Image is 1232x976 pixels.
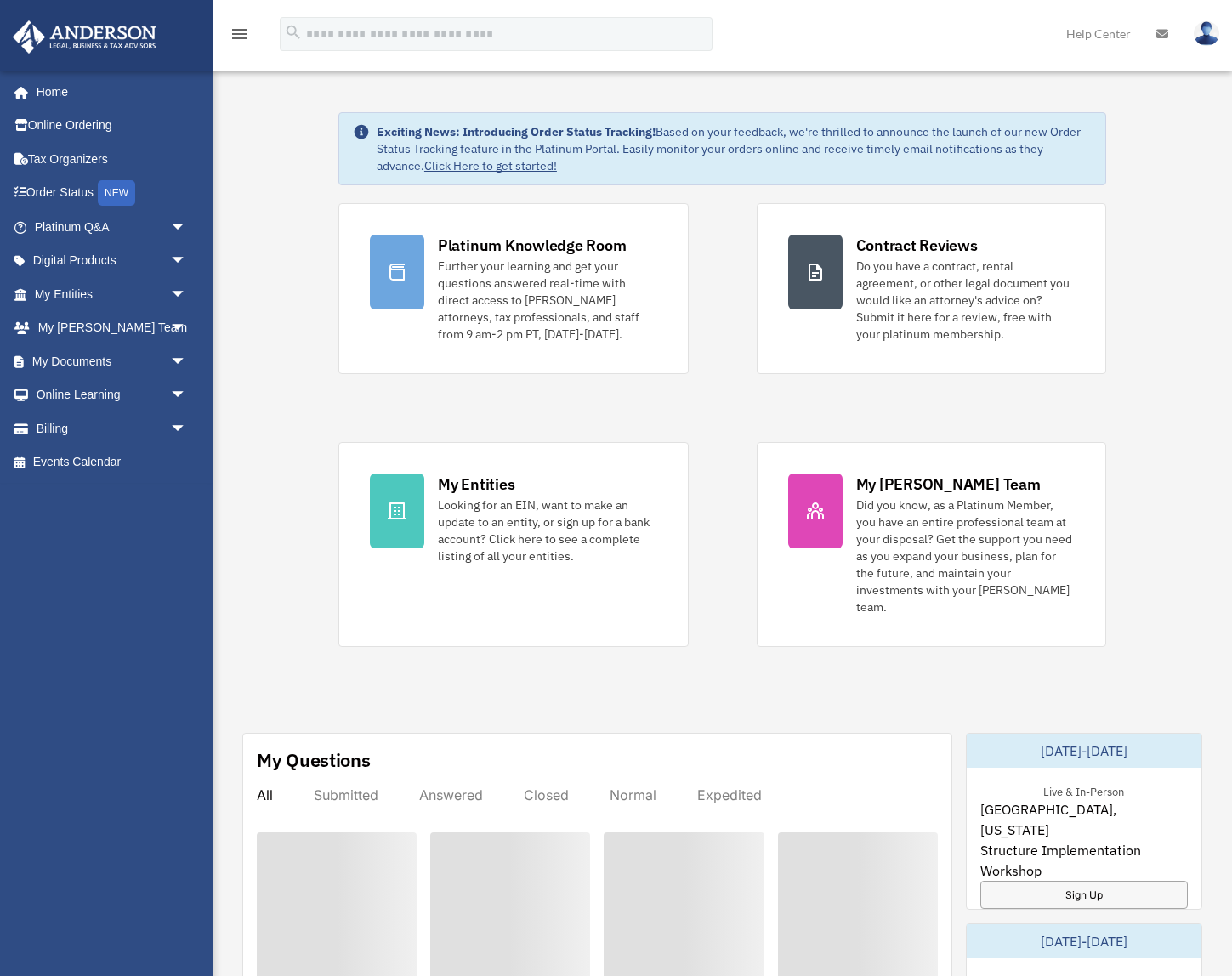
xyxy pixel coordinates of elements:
a: Billingarrow_drop_down [12,411,213,445]
a: My Documentsarrow_drop_down [12,344,213,378]
img: Anderson Advisors Platinum Portal [8,20,162,54]
a: Platinum Knowledge Room Further your learning and get your questions answered real-time with dire... [338,203,689,374]
a: Click Here to get started! [424,158,557,173]
a: My [PERSON_NAME] Team Did you know, as a Platinum Member, you have an entire professional team at... [757,442,1107,647]
a: Online Ordering [12,109,213,143]
i: search [284,23,303,42]
a: Digital Productsarrow_drop_down [12,244,213,278]
span: arrow_drop_down [170,411,204,446]
span: arrow_drop_down [170,277,204,312]
a: Online Learningarrow_drop_down [12,378,213,412]
div: Based on your feedback, we're thrilled to announce the launch of our new Order Status Tracking fe... [377,123,1092,174]
span: arrow_drop_down [170,210,204,245]
a: My Entitiesarrow_drop_down [12,277,213,311]
i: menu [230,24,250,44]
a: Platinum Q&Aarrow_drop_down [12,210,213,244]
div: My Questions [257,747,371,773]
div: Contract Reviews [856,235,978,256]
div: Answered [419,786,483,803]
div: Live & In-Person [1030,781,1138,799]
div: Further your learning and get your questions answered real-time with direct access to [PERSON_NAM... [438,258,657,343]
span: arrow_drop_down [170,378,204,413]
div: All [257,786,273,803]
a: My Entities Looking for an EIN, want to make an update to an entity, or sign up for a bank accoun... [338,442,689,647]
div: Closed [524,786,569,803]
span: Structure Implementation Workshop [980,840,1188,881]
div: Platinum Knowledge Room [438,235,627,256]
div: My Entities [438,474,514,495]
span: arrow_drop_down [170,311,204,346]
strong: Exciting News: Introducing Order Status Tracking! [377,124,656,139]
div: Did you know, as a Platinum Member, you have an entire professional team at your disposal? Get th... [856,497,1076,616]
div: Looking for an EIN, want to make an update to an entity, or sign up for a bank account? Click her... [438,497,657,565]
span: [GEOGRAPHIC_DATA], [US_STATE] [980,799,1188,840]
div: Normal [610,786,656,803]
a: Home [12,75,204,109]
span: arrow_drop_down [170,244,204,279]
span: arrow_drop_down [170,344,204,379]
div: Expedited [697,786,762,803]
div: NEW [98,180,135,206]
div: [DATE]-[DATE] [967,924,1201,958]
a: menu [230,30,250,44]
div: Do you have a contract, rental agreement, or other legal document you would like an attorney's ad... [856,258,1076,343]
a: Order StatusNEW [12,176,213,211]
a: Tax Organizers [12,142,213,176]
a: Contract Reviews Do you have a contract, rental agreement, or other legal document you would like... [757,203,1107,374]
div: My [PERSON_NAME] Team [856,474,1041,495]
img: User Pic [1194,21,1219,46]
a: Events Calendar [12,445,213,479]
a: My [PERSON_NAME] Teamarrow_drop_down [12,311,213,345]
div: Submitted [314,786,378,803]
a: Sign Up [980,881,1188,909]
div: [DATE]-[DATE] [967,734,1201,768]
